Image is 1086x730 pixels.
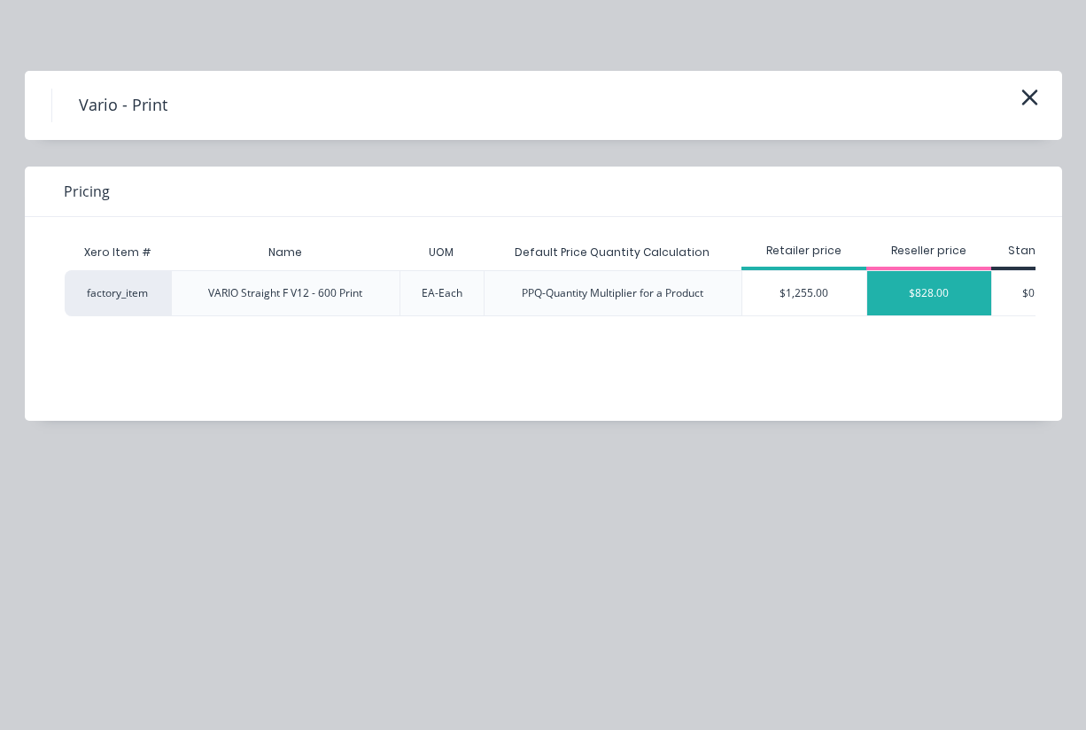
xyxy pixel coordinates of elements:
div: Standard [991,243,1082,259]
div: Name [254,230,316,275]
div: $0.00 [992,271,1081,315]
div: VARIO Straight F V12 - 600 Print [208,285,362,301]
div: EA-Each [422,285,462,301]
div: PPQ-Quantity Multiplier for a Product [522,285,703,301]
div: UOM [415,230,468,275]
div: $1,255.00 [742,271,866,315]
div: Xero Item # [65,235,171,270]
div: factory_item [65,270,171,316]
h4: Vario - Print [51,89,194,122]
span: Pricing [64,181,110,202]
div: Default Price Quantity Calculation [500,230,724,275]
div: Reseller price [866,243,991,259]
div: $828.00 [867,271,991,315]
div: Retailer price [741,243,866,259]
